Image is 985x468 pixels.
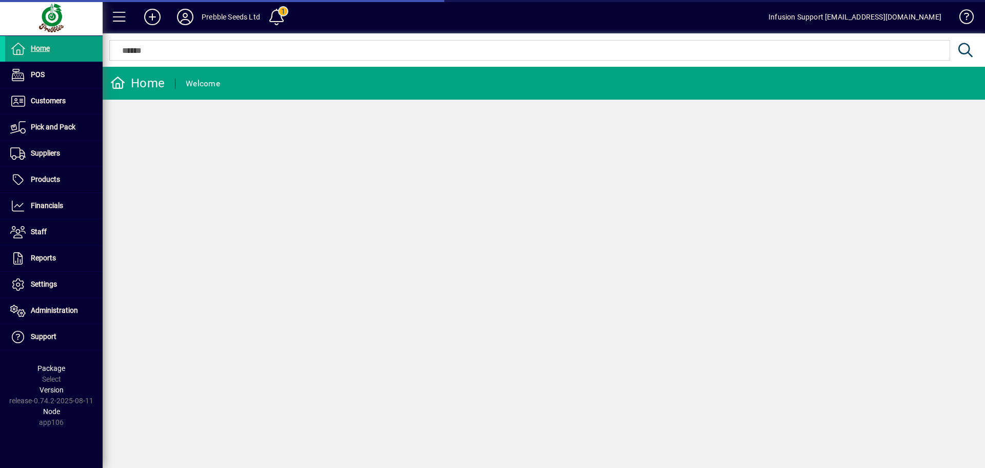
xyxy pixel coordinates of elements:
[5,272,103,297] a: Settings
[31,280,57,288] span: Settings
[186,76,220,92] div: Welcome
[31,123,75,131] span: Pick and Pack
[136,8,169,26] button: Add
[31,70,45,79] span: POS
[31,228,47,236] span: Staff
[769,9,941,25] div: Infusion Support [EMAIL_ADDRESS][DOMAIN_NAME]
[40,386,64,394] span: Version
[110,75,165,91] div: Home
[31,97,66,105] span: Customers
[31,254,56,262] span: Reports
[5,219,103,245] a: Staff
[5,298,103,324] a: Administration
[43,407,60,416] span: Node
[5,193,103,219] a: Financials
[31,149,60,157] span: Suppliers
[31,306,78,314] span: Administration
[31,44,50,52] span: Home
[5,141,103,166] a: Suppliers
[5,62,103,88] a: POS
[5,88,103,114] a: Customers
[31,332,56,341] span: Support
[37,364,65,372] span: Package
[5,115,103,140] a: Pick and Pack
[169,8,202,26] button: Profile
[202,9,260,25] div: Prebble Seeds Ltd
[5,167,103,193] a: Products
[5,324,103,350] a: Support
[31,175,60,183] span: Products
[31,201,63,210] span: Financials
[952,2,972,35] a: Knowledge Base
[5,246,103,271] a: Reports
